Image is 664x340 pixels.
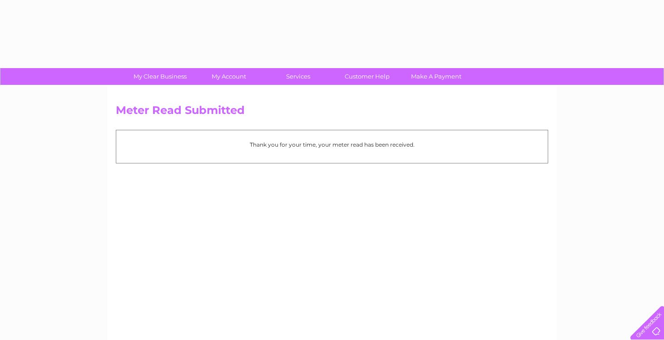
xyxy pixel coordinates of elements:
[116,104,548,121] h2: Meter Read Submitted
[330,68,405,85] a: Customer Help
[121,140,543,149] p: Thank you for your time, your meter read has been received.
[123,68,198,85] a: My Clear Business
[192,68,267,85] a: My Account
[261,68,336,85] a: Services
[399,68,474,85] a: Make A Payment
